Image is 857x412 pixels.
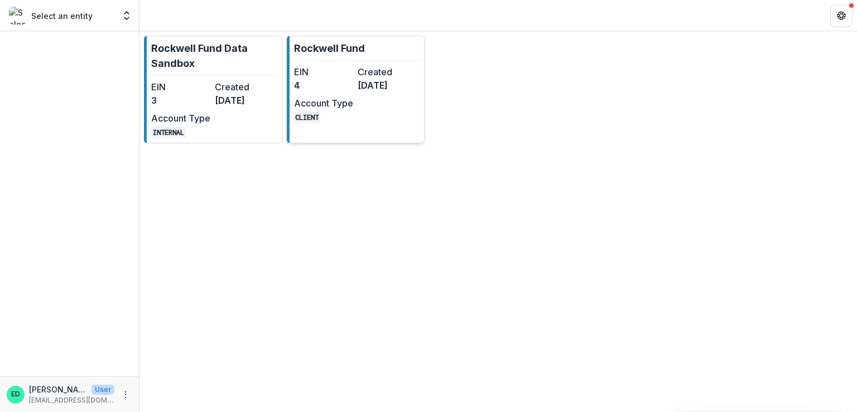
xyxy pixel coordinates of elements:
[11,391,20,398] div: Estevan D. Delgado
[215,80,274,94] dt: Created
[144,36,282,143] a: Rockwell Fund Data SandboxEIN3Created[DATE]Account TypeINTERNAL
[294,41,365,56] p: Rockwell Fund
[92,385,114,395] p: User
[9,7,27,25] img: Select an entity
[151,41,277,71] p: Rockwell Fund Data Sandbox
[29,395,114,405] p: [EMAIL_ADDRESS][DOMAIN_NAME]
[294,96,353,110] dt: Account Type
[119,388,132,401] button: More
[151,112,210,125] dt: Account Type
[151,127,186,138] code: INTERNAL
[294,65,353,79] dt: EIN
[830,4,853,27] button: Get Help
[287,36,425,143] a: Rockwell FundEIN4Created[DATE]Account TypeCLIENT
[294,112,321,123] code: CLIENT
[358,79,417,92] dd: [DATE]
[151,80,210,94] dt: EIN
[151,94,210,107] dd: 3
[29,384,87,395] p: [PERSON_NAME]
[119,4,134,27] button: Open entity switcher
[31,10,93,22] p: Select an entity
[215,94,274,107] dd: [DATE]
[358,65,417,79] dt: Created
[294,79,353,92] dd: 4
